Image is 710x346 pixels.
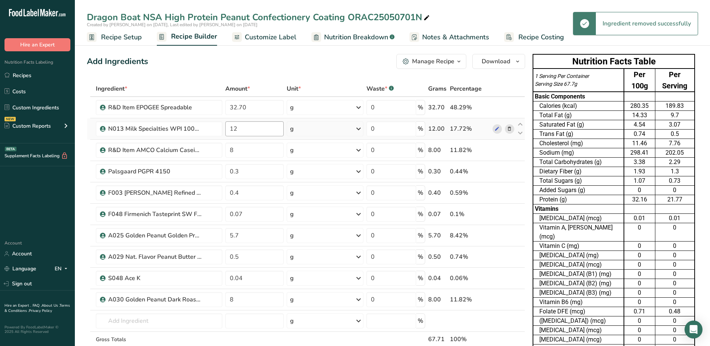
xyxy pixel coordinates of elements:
[626,120,653,129] div: 4.54
[657,139,693,148] div: 7.76
[657,298,693,307] div: 0
[290,231,294,240] div: g
[4,38,70,51] button: Hire an Expert
[657,316,693,325] div: 0
[450,295,490,304] div: 11.82%
[626,111,653,120] div: 14.33
[428,188,447,197] div: 0.40
[450,167,490,176] div: 0.44%
[33,303,42,308] a: FAQ .
[657,101,693,110] div: 189.83
[290,124,294,133] div: g
[626,130,653,139] div: 0.74
[657,223,693,232] div: 0
[685,321,703,339] div: Open Intercom Messenger
[290,295,294,304] div: g
[87,29,142,46] a: Recipe Setup
[533,335,624,345] td: [MEDICAL_DATA] (mcg)
[533,148,624,158] td: Sodium (mg)
[657,130,693,139] div: 0.5
[450,84,482,93] span: Percentage
[108,167,202,176] div: Palsgaard PGPR 4150
[472,54,525,69] button: Download
[626,260,653,269] div: 0
[533,101,624,111] td: Calories (kcal)
[535,72,622,80] div: 1 Serving Per Container
[290,167,294,176] div: g
[533,316,624,326] td: ([MEDICAL_DATA]) (mcg)
[657,120,693,129] div: 3.07
[533,242,624,251] td: Vitamin C (mg)
[626,176,653,185] div: 1.07
[657,158,693,167] div: 2.29
[290,274,294,283] div: g
[626,186,653,195] div: 0
[245,32,296,42] span: Customize Label
[290,146,294,155] div: g
[96,313,222,328] input: Add Ingredient
[450,335,490,344] div: 100%
[422,32,489,42] span: Notes & Attachments
[626,307,653,316] div: 0.71
[108,188,202,197] div: F003 [PERSON_NAME] Refined Sea Salt
[87,22,258,28] span: Created by [PERSON_NAME] on [DATE], Last edited by [PERSON_NAME] on [DATE]
[626,288,653,297] div: 0
[657,242,693,251] div: 0
[518,32,564,42] span: Recipe Costing
[96,84,127,93] span: Ingredient
[396,54,466,69] button: Manage Recipe
[626,298,653,307] div: 0
[290,316,294,325] div: g
[428,274,447,283] div: 0.04
[482,57,510,66] span: Download
[657,326,693,335] div: 0
[450,124,490,133] div: 17.72%
[564,81,577,87] span: 67.7g
[4,303,70,313] a: Terms & Conditions .
[533,204,624,214] td: Vitamins
[626,335,653,344] div: 0
[157,28,217,46] a: Recipe Builder
[108,146,202,155] div: R&D Item AMCO Calcium Caseinate CC-901
[450,252,490,261] div: 0.74%
[626,167,653,176] div: 1.93
[535,81,563,87] span: Serving Size
[624,69,655,92] td: Per 100g
[626,101,653,110] div: 280.35
[657,270,693,279] div: 0
[533,130,624,139] td: Trans Fat (g)
[450,188,490,197] div: 0.59%
[409,29,489,46] a: Notes & Attachments
[324,32,388,42] span: Nutrition Breakdown
[311,29,394,46] a: Nutrition Breakdown
[657,251,693,260] div: 0
[4,303,31,308] a: Hire an Expert .
[533,326,624,335] td: [MEDICAL_DATA] (mcg)
[450,231,490,240] div: 8.42%
[626,148,653,157] div: 298.41
[108,103,202,112] div: R&D Item EPOGEE Spreadable
[533,158,624,167] td: Total Carbohydrates (g)
[108,274,202,283] div: S048 Ace K
[533,298,624,307] td: Vitamin B6 (mg)
[290,188,294,197] div: g
[533,195,624,204] td: Protein (g)
[366,84,394,93] div: Waste
[5,147,16,151] div: BETA
[533,120,624,130] td: Saturated Fat (g)
[533,223,624,242] td: Vitamin A, [PERSON_NAME] (mcg)
[626,326,653,335] div: 0
[533,288,624,298] td: [MEDICAL_DATA] (B3) (mg)
[626,214,653,223] div: 0.01
[428,231,447,240] div: 5.70
[626,158,653,167] div: 3.38
[657,148,693,157] div: 202.05
[626,316,653,325] div: 0
[428,103,447,112] div: 32.70
[450,146,490,155] div: 11.82%
[87,10,431,24] div: Dragon Boat NSA High Protein Peanut Confectionery Coating ORAC25050701N
[533,279,624,288] td: [MEDICAL_DATA] (B2) (mg)
[450,103,490,112] div: 48.29%
[533,270,624,279] td: [MEDICAL_DATA] (B1) (mg)
[533,176,624,186] td: Total Sugars (g)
